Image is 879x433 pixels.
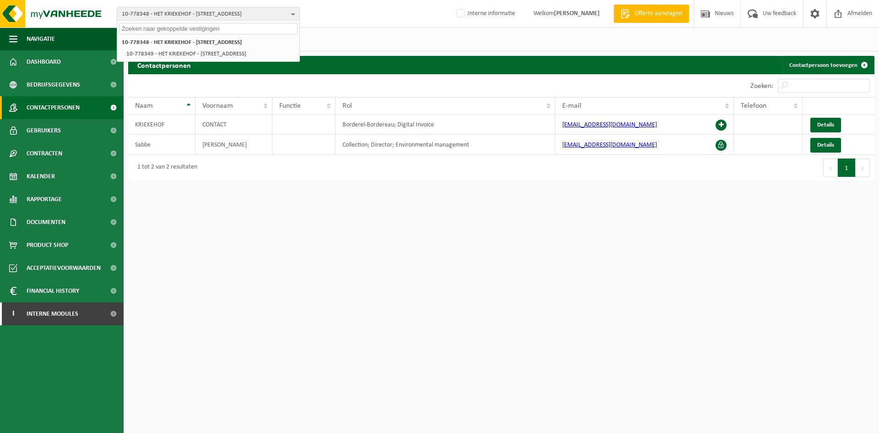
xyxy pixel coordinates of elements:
label: Zoeken: [750,82,773,90]
button: 1 [838,159,856,177]
span: Kalender [27,165,55,188]
h2: Contactpersonen [128,56,200,74]
a: Details [810,118,841,132]
strong: 10-778348 - HET KRIEKEHOF - [STREET_ADDRESS] [122,39,242,45]
td: Collection; Director; Environmental management [336,135,555,155]
span: Acceptatievoorwaarden [27,257,101,280]
span: Details [817,122,834,128]
span: Voornaam [202,102,233,110]
span: Navigatie [27,27,55,50]
a: Contactpersoon toevoegen [782,56,874,74]
span: Offerte aanvragen [632,9,684,18]
td: CONTACT [195,115,272,135]
td: [PERSON_NAME] [195,135,272,155]
a: Offerte aanvragen [613,5,689,23]
span: E-mail [562,102,581,110]
span: Financial History [27,280,79,302]
a: Details [810,138,841,153]
a: [EMAIL_ADDRESS][DOMAIN_NAME] [562,121,657,128]
span: I [9,302,17,325]
span: Rol [342,102,352,110]
a: [EMAIL_ADDRESS][DOMAIN_NAME] [562,142,657,148]
span: Dashboard [27,50,61,73]
button: Previous [823,159,838,177]
td: Borderel-Bordereau; Digital Invoice [336,115,555,135]
span: Product Shop [27,234,68,257]
strong: [PERSON_NAME] [554,10,600,17]
td: Sabbe [128,135,195,155]
span: Details [817,142,834,148]
li: 10-778349 - HET KRIEKEHOF - [STREET_ADDRESS] [124,48,298,60]
span: Functie [279,102,301,110]
button: Next [856,159,870,177]
span: Bedrijfsgegevens [27,73,80,96]
span: Documenten [27,211,65,234]
td: KRIEKEHOF [128,115,195,135]
label: Interne informatie [455,7,515,21]
span: Contracten [27,142,62,165]
button: 10-778348 - HET KRIEKEHOF - [STREET_ADDRESS] [117,7,300,21]
span: Interne modules [27,302,78,325]
span: Rapportage [27,188,62,211]
span: Contactpersonen [27,96,80,119]
span: Telefoon [741,102,766,110]
input: Zoeken naar gekoppelde vestigingen [119,23,298,34]
div: 1 tot 2 van 2 resultaten [133,159,197,176]
span: Naam [135,102,153,110]
span: Gebruikers [27,119,61,142]
span: 10-778348 - HET KRIEKEHOF - [STREET_ADDRESS] [122,7,288,21]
